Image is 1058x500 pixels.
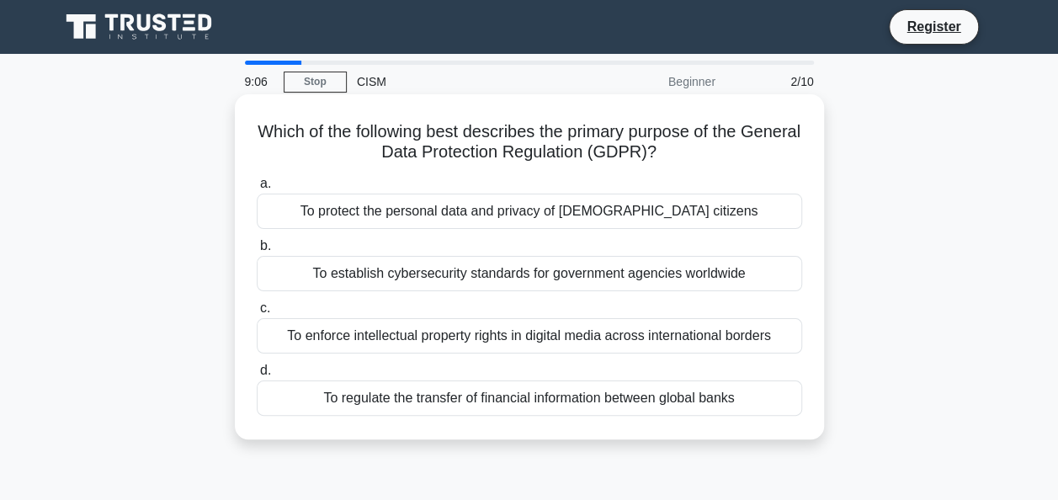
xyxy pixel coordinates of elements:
[260,176,271,190] span: a.
[235,65,284,98] div: 9:06
[260,238,271,253] span: b.
[257,194,802,229] div: To protect the personal data and privacy of [DEMOGRAPHIC_DATA] citizens
[578,65,726,98] div: Beginner
[257,380,802,416] div: To regulate the transfer of financial information between global banks
[257,318,802,354] div: To enforce intellectual property rights in digital media across international borders
[347,65,578,98] div: CISM
[726,65,824,98] div: 2/10
[896,16,970,37] a: Register
[257,256,802,291] div: To establish cybersecurity standards for government agencies worldwide
[284,72,347,93] a: Stop
[260,301,270,315] span: c.
[255,121,804,163] h5: Which of the following best describes the primary purpose of the General Data Protection Regulati...
[260,363,271,377] span: d.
